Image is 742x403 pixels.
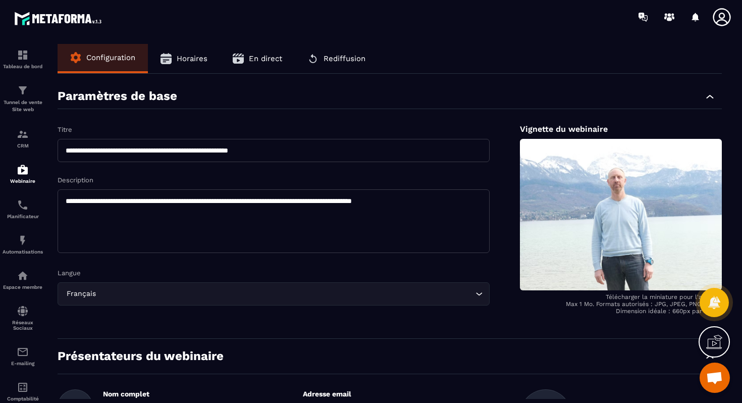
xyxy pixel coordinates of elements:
[520,300,722,308] p: Max 1 Mo. Formats autorisés : JPG, JPEG, PNG et GIF
[58,349,224,364] p: Présentateurs du webinaire
[17,346,29,358] img: email
[17,49,29,61] img: formation
[3,143,43,148] p: CRM
[3,338,43,374] a: emailemailE-mailing
[28,16,49,24] div: v 4.0.25
[103,389,290,399] p: Nom complet
[3,178,43,184] p: Webinaire
[3,64,43,69] p: Tableau de bord
[64,288,98,299] span: Français
[148,44,220,73] button: Horaires
[17,128,29,140] img: formation
[3,41,43,77] a: formationformationTableau de bord
[58,269,81,277] label: Langue
[3,99,43,113] p: Tunnel de vente Site web
[16,26,24,34] img: website_grey.svg
[58,126,72,133] label: Titre
[3,249,43,255] p: Automatisations
[303,389,490,399] p: Adresse email
[52,60,78,66] div: Domaine
[295,44,378,73] button: Rediffusion
[126,60,154,66] div: Mots-clés
[17,234,29,246] img: automations
[3,320,43,331] p: Réseaux Sociaux
[26,26,114,34] div: Domaine: [DOMAIN_NAME]
[3,227,43,262] a: automationsautomationsAutomatisations
[3,121,43,156] a: formationformationCRM
[177,54,207,63] span: Horaires
[41,59,49,67] img: tab_domain_overview_orange.svg
[520,308,722,315] p: Dimension idéale : 660px par 440px
[3,297,43,338] a: social-networksocial-networkRéseaux Sociaux
[249,54,282,63] span: En direct
[3,284,43,290] p: Espace membre
[3,191,43,227] a: schedulerschedulerPlanificateur
[17,84,29,96] img: formation
[17,270,29,282] img: automations
[58,44,148,71] button: Configuration
[3,156,43,191] a: automationsautomationsWebinaire
[58,176,93,184] label: Description
[324,54,365,63] span: Rediffusion
[220,44,295,73] button: En direct
[58,89,177,104] p: Paramètres de base
[3,77,43,121] a: formationformationTunnel de vente Site web
[17,381,29,393] img: accountant
[115,59,123,67] img: tab_keywords_by_traffic_grey.svg
[3,396,43,401] p: Comptabilité
[17,199,29,211] img: scheduler
[16,16,24,24] img: logo_orange.svg
[14,9,105,28] img: logo
[3,361,43,366] p: E-mailing
[86,53,135,62] span: Configuration
[3,262,43,297] a: automationsautomationsEspace membre
[700,363,730,393] div: Ouvrir le chat
[58,282,490,306] div: Search for option
[17,305,29,317] img: social-network
[3,214,43,219] p: Planificateur
[98,288,473,299] input: Search for option
[17,164,29,176] img: automations
[520,124,722,134] p: Vignette du webinaire
[520,293,722,300] p: Télécharger la miniature pour l'afficher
